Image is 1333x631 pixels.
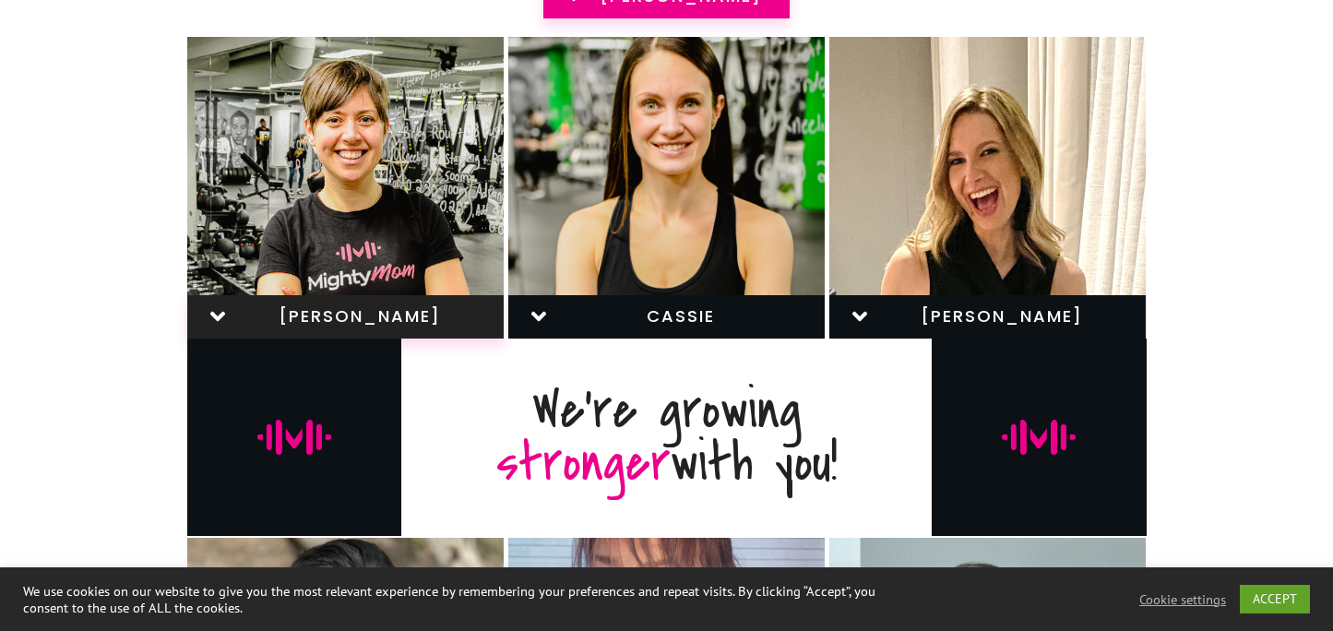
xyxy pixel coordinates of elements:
div: We use cookies on our website to give you the most relevant experience by remembering your prefer... [23,583,924,616]
a: ACCEPT [1240,585,1310,613]
img: mighty-mom-ico [257,420,331,455]
span: cassie [565,306,797,327]
span: [PERSON_NAME] [886,306,1118,327]
a: [PERSON_NAME] [187,295,504,339]
a: [PERSON_NAME] [829,295,1146,339]
p: We're growing with you! [496,385,838,490]
span: [PERSON_NAME] [244,306,476,327]
img: mighty-mom-ico [1002,420,1076,455]
a: Cookie settings [1139,591,1226,608]
span: stronger [496,425,671,501]
a: cassie [508,295,825,339]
